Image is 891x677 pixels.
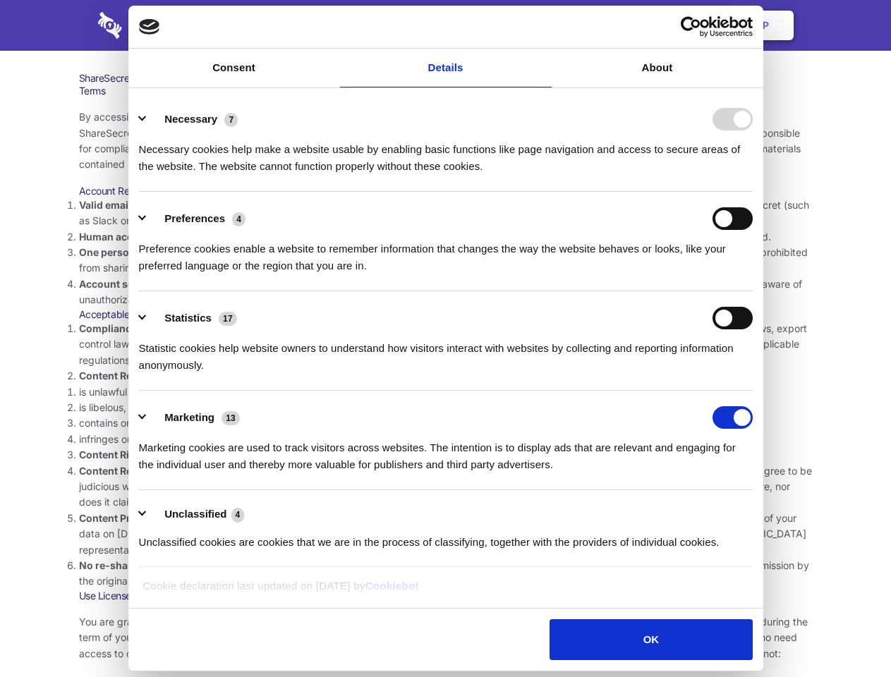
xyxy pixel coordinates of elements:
[79,447,813,463] li: You agree that you will use Sharesecret only to secure and share content that you have the right ...
[79,72,813,85] h1: ShareSecret Terms of Service
[224,113,238,127] span: 7
[820,606,874,660] iframe: Drift Widget Chat Controller
[79,85,813,97] h3: Terms
[164,212,225,224] label: Preferences
[164,113,217,125] label: Necessary
[79,197,813,229] li: You must provide a valid email address, either directly, or through approved third-party integrat...
[79,432,813,447] li: infringes on any proprietary right of any party, including patent, trademark, trade secret, copyr...
[79,415,813,431] li: contains or installs any active malware or exploits, or uses our platform for exploit delivery (s...
[222,411,240,425] span: 13
[79,511,813,558] li: You understand that [DEMOGRAPHIC_DATA] or it’s representatives have no ability to retrieve the pl...
[79,463,813,511] li: You are solely responsible for the content you share on Sharesecret, and with the people you shar...
[231,508,245,522] span: 4
[550,619,752,660] button: OK
[139,329,753,374] div: Statistic cookies help website owners to understand how visitors interact with websites by collec...
[79,465,192,477] strong: Content Responsibility.
[139,108,247,130] button: Necessary (7)
[79,231,164,243] strong: Human accounts.
[98,12,219,39] img: logo-wordmark-white-trans-d4663122ce5f474addd5e946df7df03e33cb6a1c49d2221995e7729f52c070b2.svg
[572,4,637,47] a: Contact
[139,506,253,523] button: Unclassified (4)
[139,207,255,230] button: Preferences (4)
[414,4,475,47] a: Pricing
[79,558,813,590] li: If you were the recipient of a Sharesecret link, you agree not to re-share it with anyone else, u...
[139,307,246,329] button: Statistics (17)
[79,278,164,290] strong: Account security.
[79,449,154,461] strong: Content Rights.
[139,230,753,274] div: Preference cookies enable a website to remember information that changes the way the website beha...
[79,384,813,400] li: is unlawful or promotes unlawful activities
[128,49,340,87] a: Consent
[79,321,813,368] li: Your use of the Sharesecret must not violate any applicable laws, including copyright or trademar...
[79,559,151,571] strong: No re-sharing.
[79,400,813,415] li: is libelous, defamatory, or fraudulent
[232,212,246,226] span: 4
[79,512,159,524] strong: Content Privacy.
[164,411,214,423] label: Marketing
[79,199,135,211] strong: Valid email.
[139,429,753,473] div: Marketing cookies are used to track visitors across websites. The intention is to display ads tha...
[132,578,759,605] div: Cookie declaration last updated on [DATE] by
[164,312,212,324] label: Statistics
[79,109,813,173] p: By accessing the Sharesecret web application at and any other related services, apps and software...
[139,130,753,175] div: Necessary cookies help make a website usable by enabling basic functions like page navigation and...
[139,406,249,429] button: Marketing (13)
[79,368,813,447] li: You agree NOT to use Sharesecret to upload or share content that:
[340,49,552,87] a: Details
[79,245,813,276] li: You are not allowed to share account credentials. Each account is dedicated to the individual who...
[79,614,813,661] p: You are granted permission to use the [DEMOGRAPHIC_DATA] services, subject to these terms of serv...
[79,246,199,258] strong: One person per account.
[79,370,182,382] strong: Content Restrictions.
[79,308,813,321] h3: Acceptable Use
[79,185,813,197] h3: Account Requirements
[79,229,813,245] li: Only human beings may create accounts. “Bot” accounts — those created by software, in an automate...
[365,580,419,592] a: Cookiebot
[79,322,292,334] strong: Compliance with local laws and regulations.
[79,276,813,308] li: You are responsible for your own account security, including the security of your Sharesecret acc...
[629,16,753,37] a: Usercentrics Cookiebot - opens in a new window
[219,312,237,326] span: 17
[552,49,763,87] a: About
[139,523,753,551] div: Unclassified cookies are cookies that we are in the process of classifying, together with the pro...
[139,19,160,35] img: logo
[640,4,701,47] a: Login
[79,590,813,602] h3: Use License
